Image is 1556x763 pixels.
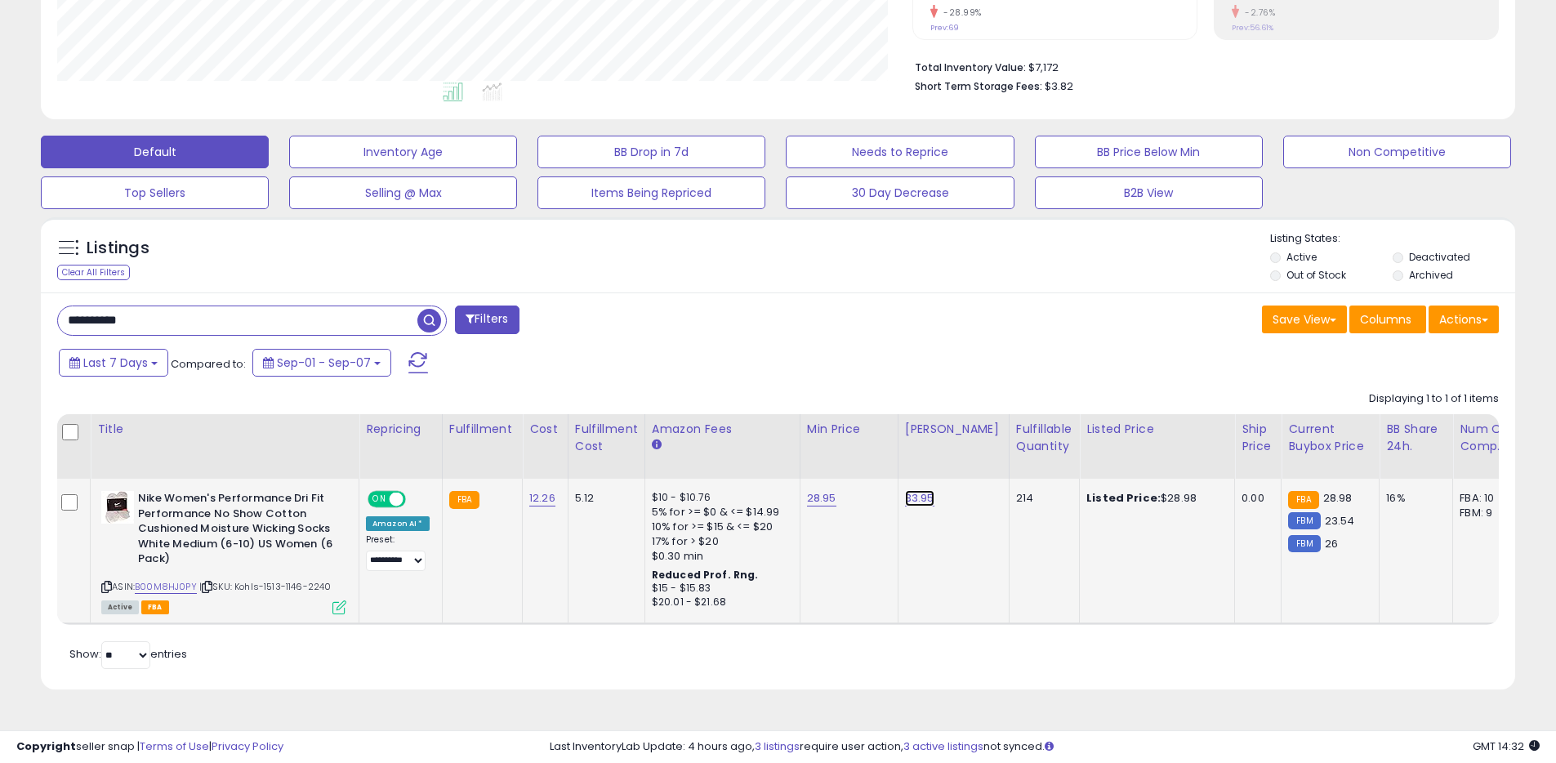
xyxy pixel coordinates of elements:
div: Title [97,421,352,438]
button: Last 7 Days [59,349,168,377]
div: ASIN: [101,491,346,612]
button: Save View [1262,306,1347,333]
a: 28.95 [807,490,836,506]
span: Last 7 Days [83,355,148,371]
small: FBM [1288,535,1320,552]
button: Columns [1349,306,1426,333]
b: Short Term Storage Fees: [915,79,1042,93]
div: Preset: [366,534,430,571]
span: Columns [1360,311,1411,328]
div: Amazon Fees [652,421,793,438]
div: $0.30 min [652,549,787,564]
p: Listing States: [1270,231,1515,247]
span: Show: entries [69,646,187,662]
div: Clear All Filters [57,265,130,280]
a: 33.95 [905,490,934,506]
span: $3.82 [1045,78,1073,94]
span: Compared to: [171,356,246,372]
div: FBM: 9 [1460,506,1514,520]
button: Non Competitive [1283,136,1511,168]
a: Terms of Use [140,738,209,754]
strong: Copyright [16,738,76,754]
b: Reduced Prof. Rng. [652,568,759,582]
div: 5% for >= $0 & <= $14.99 [652,505,787,520]
div: Last InventoryLab Update: 4 hours ago, require user action, not synced. [550,739,1540,755]
label: Deactivated [1409,250,1470,264]
span: 28.98 [1323,490,1353,506]
small: FBM [1288,512,1320,529]
span: | SKU: Kohls-1513-1146-2240 [199,580,332,593]
div: BB Share 24h. [1386,421,1446,455]
button: B2B View [1035,176,1263,209]
span: ON [369,493,390,506]
button: BB Price Below Min [1035,136,1263,168]
span: 2025-09-17 14:32 GMT [1473,738,1540,754]
label: Out of Stock [1286,268,1346,282]
div: 214 [1016,491,1067,506]
a: B00M8HJ0PY [135,580,197,594]
div: 5.12 [575,491,632,506]
div: Displaying 1 to 1 of 1 items [1369,391,1499,407]
div: Amazon AI * [366,516,430,531]
span: FBA [141,600,169,614]
h5: Listings [87,237,149,260]
button: BB Drop in 7d [537,136,765,168]
b: Listed Price: [1086,490,1161,506]
div: 16% [1386,491,1440,506]
b: Nike Women's Performance Dri Fit Performance No Show Cotton Cushioned Moisture Wicking Socks Whit... [138,491,337,571]
img: 41-hIdoCC5L._SL40_.jpg [101,491,134,524]
div: $10 - $10.76 [652,491,787,505]
button: 30 Day Decrease [786,176,1014,209]
small: Amazon Fees. [652,438,662,453]
small: Prev: 69 [930,23,959,33]
a: 3 listings [755,738,800,754]
button: Needs to Reprice [786,136,1014,168]
div: Repricing [366,421,435,438]
div: Min Price [807,421,891,438]
div: Current Buybox Price [1288,421,1372,455]
button: Selling @ Max [289,176,517,209]
button: Top Sellers [41,176,269,209]
li: $7,172 [915,56,1487,76]
div: $15 - $15.83 [652,582,787,596]
div: $28.98 [1086,491,1222,506]
div: FBA: 10 [1460,491,1514,506]
small: FBA [1288,491,1318,509]
button: Default [41,136,269,168]
span: All listings currently available for purchase on Amazon [101,600,139,614]
div: seller snap | | [16,739,283,755]
div: [PERSON_NAME] [905,421,1002,438]
div: Fulfillment [449,421,515,438]
div: 0.00 [1242,491,1268,506]
div: Num of Comp. [1460,421,1519,455]
div: Listed Price [1086,421,1228,438]
span: 26 [1325,536,1338,551]
span: Sep-01 - Sep-07 [277,355,371,371]
button: Sep-01 - Sep-07 [252,349,391,377]
small: Prev: 56.61% [1232,23,1273,33]
div: Fulfillment Cost [575,421,638,455]
div: Fulfillable Quantity [1016,421,1072,455]
span: 23.54 [1325,513,1355,529]
button: Actions [1429,306,1499,333]
a: 3 active listings [903,738,983,754]
button: Inventory Age [289,136,517,168]
div: $20.01 - $21.68 [652,596,787,609]
label: Archived [1409,268,1453,282]
small: -28.99% [938,7,982,19]
small: FBA [449,491,479,509]
b: Total Inventory Value: [915,60,1026,74]
div: Ship Price [1242,421,1274,455]
a: 12.26 [529,490,555,506]
button: Items Being Repriced [537,176,765,209]
a: Privacy Policy [212,738,283,754]
button: Filters [455,306,519,334]
div: 10% for >= $15 & <= $20 [652,520,787,534]
small: -2.76% [1239,7,1275,19]
div: Cost [529,421,561,438]
label: Active [1286,250,1317,264]
div: 17% for > $20 [652,534,787,549]
span: OFF [403,493,430,506]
